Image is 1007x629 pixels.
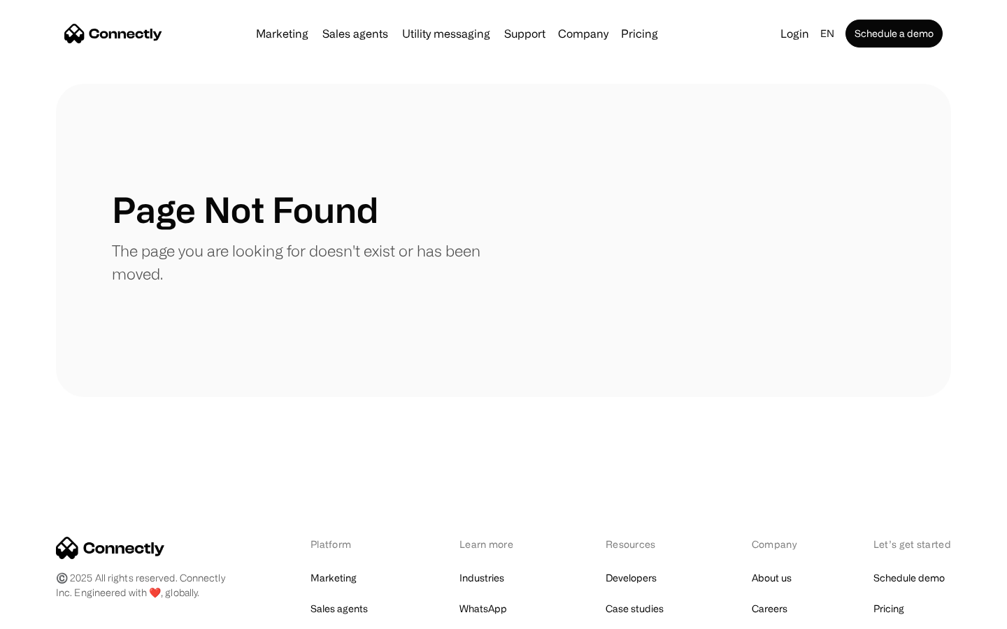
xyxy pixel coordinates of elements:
[64,23,162,44] a: home
[112,239,503,285] p: The page you are looking for doesn't exist or has been moved.
[820,24,834,43] div: en
[845,20,943,48] a: Schedule a demo
[250,28,314,39] a: Marketing
[606,568,657,588] a: Developers
[752,537,801,551] div: Company
[775,24,815,43] a: Login
[752,599,787,619] a: Careers
[873,568,945,588] a: Schedule demo
[459,599,507,619] a: WhatsApp
[14,603,84,624] aside: Language selected: English
[554,24,613,43] div: Company
[873,537,951,551] div: Let’s get started
[459,537,533,551] div: Learn more
[499,28,551,39] a: Support
[606,537,679,551] div: Resources
[112,189,378,231] h1: Page Not Found
[459,568,504,588] a: Industries
[558,24,608,43] div: Company
[317,28,394,39] a: Sales agents
[310,599,368,619] a: Sales agents
[752,568,792,588] a: About us
[397,28,496,39] a: Utility messaging
[28,605,84,624] ul: Language list
[873,599,904,619] a: Pricing
[310,537,387,551] div: Platform
[815,24,843,43] div: en
[615,28,664,39] a: Pricing
[606,599,664,619] a: Case studies
[310,568,357,588] a: Marketing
